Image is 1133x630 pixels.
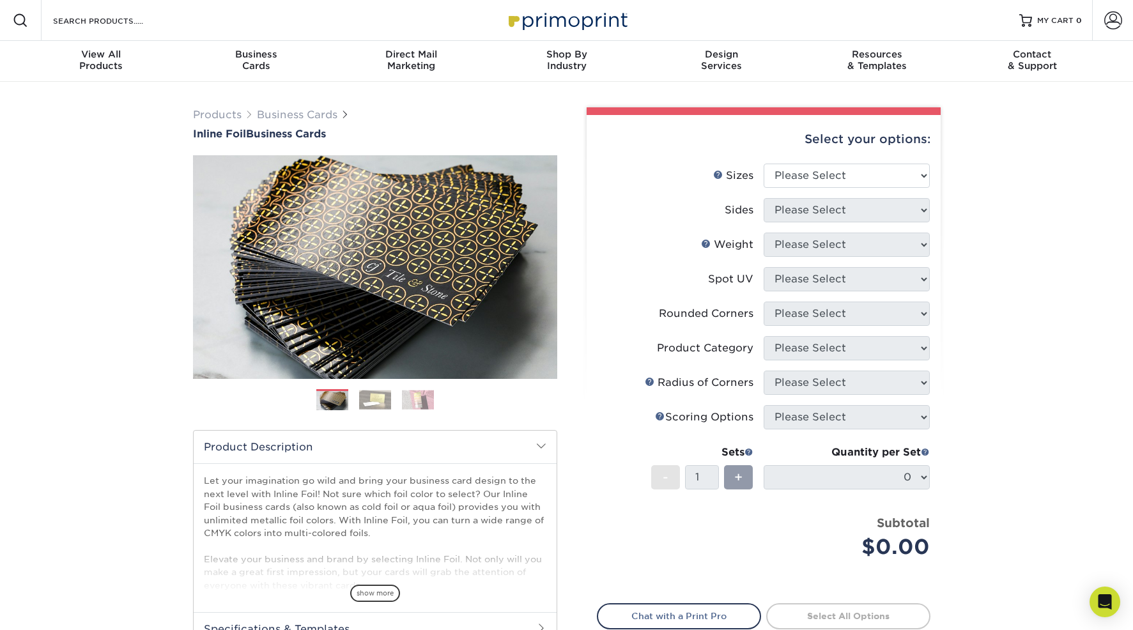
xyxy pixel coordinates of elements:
a: Inline FoilBusiness Cards [193,128,557,140]
a: Business Cards [257,109,337,121]
a: BusinessCards [178,41,334,82]
div: Sizes [713,168,753,183]
span: Business [178,49,334,60]
img: Business Cards 02 [359,390,391,410]
a: DesignServices [644,41,799,82]
input: SEARCH PRODUCTS..... [52,13,176,28]
div: Open Intercom Messenger [1090,587,1120,617]
div: & Templates [799,49,955,72]
a: Shop ByIndustry [489,41,644,82]
h2: Product Description [194,431,557,463]
strong: Subtotal [877,516,930,530]
div: Spot UV [708,272,753,287]
img: Primoprint [503,6,631,34]
div: Marketing [334,49,489,72]
span: Design [644,49,799,60]
div: Quantity per Set [764,445,930,460]
span: - [663,468,668,487]
div: Sides [725,203,753,218]
div: Industry [489,49,644,72]
span: MY CART [1037,15,1074,26]
a: View AllProducts [24,41,179,82]
a: Chat with a Print Pro [597,603,761,629]
div: & Support [955,49,1110,72]
img: Business Cards 03 [402,390,434,410]
span: Inline Foil [193,128,246,140]
div: Products [24,49,179,72]
a: Products [193,109,242,121]
div: Select your options: [597,115,930,164]
span: Shop By [489,49,644,60]
div: Product Category [657,341,753,356]
div: Weight [701,237,753,252]
span: + [734,468,743,487]
a: Resources& Templates [799,41,955,82]
span: 0 [1076,16,1082,25]
a: Direct MailMarketing [334,41,489,82]
div: Scoring Options [655,410,753,425]
span: Contact [955,49,1110,60]
div: Radius of Corners [645,375,753,390]
div: Rounded Corners [659,306,753,321]
span: show more [350,585,400,602]
div: Cards [178,49,334,72]
div: Sets [651,445,753,460]
div: Services [644,49,799,72]
a: Select All Options [766,603,930,629]
img: Business Cards 01 [316,385,348,417]
span: Direct Mail [334,49,489,60]
a: Contact& Support [955,41,1110,82]
span: Resources [799,49,955,60]
span: View All [24,49,179,60]
img: Inline Foil 01 [193,85,557,449]
div: $0.00 [773,532,930,562]
h1: Business Cards [193,128,557,140]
